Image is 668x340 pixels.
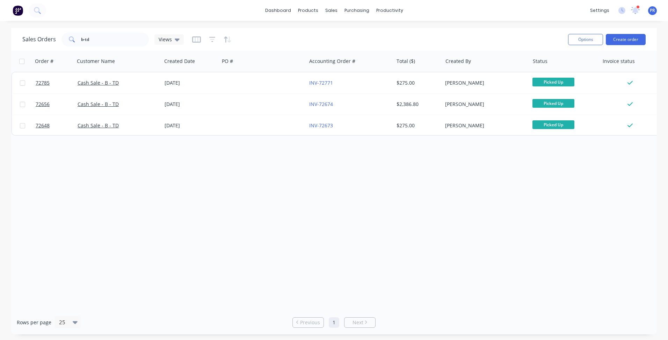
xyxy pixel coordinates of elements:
[603,58,635,65] div: Invoice status
[532,78,574,86] span: Picked Up
[165,79,217,86] div: [DATE]
[36,79,50,86] span: 72785
[445,101,523,108] div: [PERSON_NAME]
[165,122,217,129] div: [DATE]
[373,5,407,16] div: productivity
[222,58,233,65] div: PO #
[36,122,50,129] span: 72648
[77,58,115,65] div: Customer Name
[344,319,375,326] a: Next page
[445,122,523,129] div: [PERSON_NAME]
[322,5,341,16] div: sales
[309,122,333,129] a: INV-72673
[22,36,56,43] h1: Sales Orders
[36,94,78,115] a: 72656
[262,5,295,16] a: dashboard
[78,122,119,129] a: Cash Sale - B - TD
[587,5,613,16] div: settings
[81,33,149,47] input: Search...
[329,317,339,328] a: Page 1 is your current page
[532,99,574,108] span: Picked Up
[290,317,378,328] ul: Pagination
[36,101,50,108] span: 72656
[293,319,324,326] a: Previous page
[78,79,119,86] a: Cash Sale - B - TD
[309,101,333,107] a: INV-72674
[17,319,51,326] span: Rows per page
[568,34,603,45] button: Options
[445,58,471,65] div: Created By
[164,58,195,65] div: Created Date
[532,120,574,129] span: Picked Up
[78,101,119,107] a: Cash Sale - B - TD
[165,101,217,108] div: [DATE]
[13,5,23,16] img: Factory
[533,58,547,65] div: Status
[445,79,523,86] div: [PERSON_NAME]
[353,319,363,326] span: Next
[650,7,655,14] span: PR
[397,79,437,86] div: $275.00
[295,5,322,16] div: products
[341,5,373,16] div: purchasing
[606,34,646,45] button: Create order
[397,58,415,65] div: Total ($)
[36,72,78,93] a: 72785
[309,58,355,65] div: Accounting Order #
[309,79,333,86] a: INV-72771
[35,58,53,65] div: Order #
[397,101,437,108] div: $2,386.80
[300,319,320,326] span: Previous
[397,122,437,129] div: $275.00
[159,36,172,43] span: Views
[36,115,78,136] a: 72648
